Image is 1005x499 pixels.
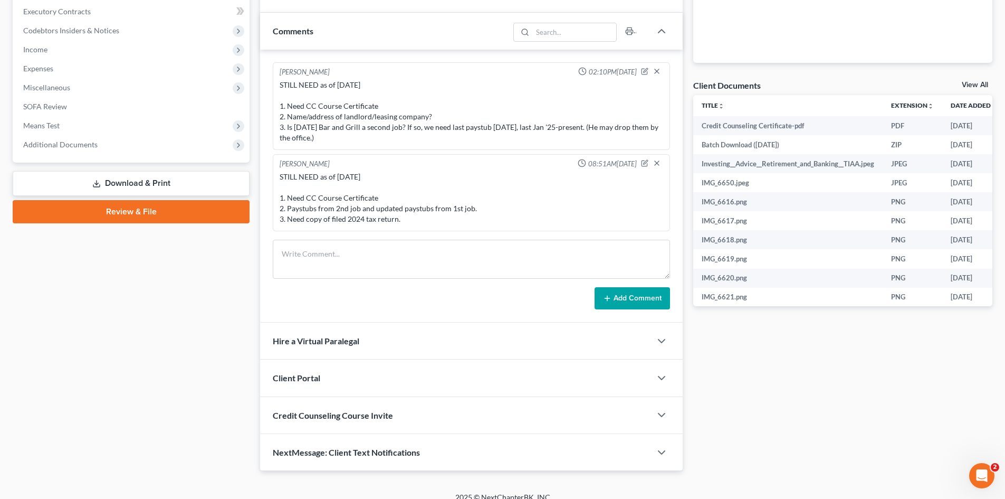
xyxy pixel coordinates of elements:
[273,373,320,383] span: Client Portal
[13,200,250,223] a: Review & File
[23,64,53,73] span: Expenses
[693,249,883,268] td: IMG_6619.png
[589,67,637,77] span: 02:10PM[DATE]
[702,101,724,109] a: Titleunfold_more
[693,269,883,288] td: IMG_6620.png
[280,67,330,78] div: [PERSON_NAME]
[273,447,420,457] span: NextMessage: Client Text Notifications
[13,171,250,196] a: Download & Print
[883,249,942,268] td: PNG
[962,81,988,89] a: View All
[693,80,761,91] div: Client Documents
[693,288,883,307] td: IMG_6621.png
[23,26,119,35] span: Codebtors Insiders & Notices
[273,26,313,36] span: Comments
[693,192,883,211] td: IMG_6616.png
[883,211,942,230] td: PNG
[693,154,883,173] td: Investing__Advice__Retirement_and_Banking__TIAA.jpeg
[533,23,617,41] input: Search...
[883,173,942,192] td: JPEG
[718,103,724,109] i: unfold_more
[273,410,393,420] span: Credit Counseling Course Invite
[23,7,91,16] span: Executory Contracts
[883,135,942,154] td: ZIP
[693,173,883,192] td: IMG_6650.jpeg
[883,230,942,249] td: PNG
[23,102,67,111] span: SOFA Review
[883,288,942,307] td: PNG
[588,159,637,169] span: 08:51AM[DATE]
[693,135,883,154] td: Batch Download ([DATE])
[992,103,998,109] i: expand_more
[15,97,250,116] a: SOFA Review
[595,287,670,309] button: Add Comment
[273,336,359,346] span: Hire a Virtual Paralegal
[15,2,250,21] a: Executory Contracts
[23,83,70,92] span: Miscellaneous
[23,121,60,130] span: Means Test
[927,103,934,109] i: unfold_more
[883,192,942,211] td: PNG
[883,269,942,288] td: PNG
[883,116,942,135] td: PDF
[951,101,998,109] a: Date Added expand_more
[969,463,994,488] iframe: Intercom live chat
[280,159,330,170] div: [PERSON_NAME]
[280,80,663,143] div: STILL NEED as of [DATE] 1. Need CC Course Certificate 2. Name/address of landlord/leasing company...
[991,463,999,472] span: 2
[693,116,883,135] td: Credit Counseling Certificate-pdf
[23,45,47,54] span: Income
[883,154,942,173] td: JPEG
[891,101,934,109] a: Extensionunfold_more
[693,211,883,230] td: IMG_6617.png
[280,172,663,224] div: STILL NEED as of [DATE] 1. Need CC Course Certificate 2. Paystubs from 2nd job and updated paystu...
[693,230,883,249] td: IMG_6618.png
[23,140,98,149] span: Additional Documents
